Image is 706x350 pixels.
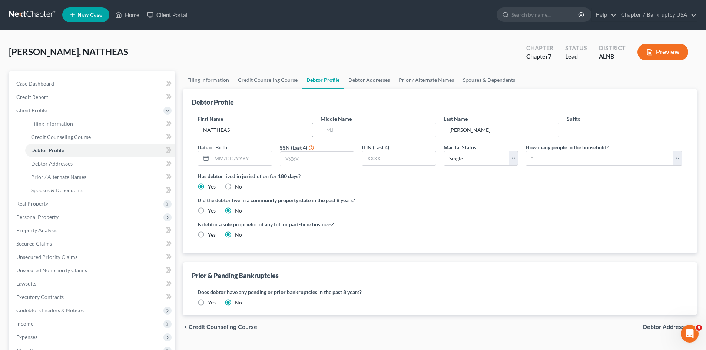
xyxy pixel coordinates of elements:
[10,224,175,237] a: Property Analysis
[10,237,175,250] a: Secured Claims
[198,143,227,151] label: Date of Birth
[25,157,175,170] a: Debtor Addresses
[198,172,682,180] label: Has debtor lived in jurisdiction for 180 days?
[458,71,520,89] a: Spouses & Dependents
[444,115,468,123] label: Last Name
[526,52,553,61] div: Chapter
[31,147,64,153] span: Debtor Profile
[198,220,436,228] label: Is debtor a sole proprietor of any full or part-time business?
[511,8,579,21] input: Search by name...
[16,280,36,287] span: Lawsuits
[31,160,73,167] span: Debtor Addresses
[567,115,580,123] label: Suffix
[16,320,33,327] span: Income
[183,324,189,330] i: chevron_left
[617,8,697,21] a: Chapter 7 Bankruptcy USA
[321,115,352,123] label: Middle Name
[208,183,216,190] label: Yes
[681,325,699,343] iframe: Intercom live chat
[198,288,682,296] label: Does debtor have any pending or prior bankruptcies in the past 8 years?
[31,120,73,127] span: Filing Information
[643,324,691,330] span: Debtor Addresses
[198,123,313,137] input: --
[25,130,175,144] a: Credit Counseling Course
[691,324,697,330] i: chevron_right
[599,44,626,52] div: District
[16,307,84,313] span: Codebtors Insiders & Notices
[235,183,242,190] label: No
[189,324,257,330] span: Credit Counseling Course
[16,80,54,87] span: Case Dashboard
[643,324,697,330] button: Debtor Addresses chevron_right
[599,52,626,61] div: ALNB
[10,264,175,277] a: Unsecured Nonpriority Claims
[143,8,191,21] a: Client Portal
[25,170,175,184] a: Prior / Alternate Names
[16,94,48,100] span: Credit Report
[16,214,59,220] span: Personal Property
[183,324,257,330] button: chevron_left Credit Counseling Course
[548,53,551,60] span: 7
[10,77,175,90] a: Case Dashboard
[208,207,216,214] label: Yes
[16,267,87,273] span: Unsecured Nonpriority Claims
[696,325,702,331] span: 9
[10,90,175,104] a: Credit Report
[280,152,354,166] input: XXXX
[16,294,64,300] span: Executory Contracts
[192,98,234,107] div: Debtor Profile
[10,277,175,290] a: Lawsuits
[10,290,175,304] a: Executory Contracts
[362,151,436,166] input: XXXX
[526,143,609,151] label: How many people in the household?
[16,200,48,207] span: Real Property
[10,250,175,264] a: Unsecured Priority Claims
[16,240,52,247] span: Secured Claims
[208,231,216,239] label: Yes
[31,134,91,140] span: Credit Counseling Course
[183,71,233,89] a: Filing Information
[25,144,175,157] a: Debtor Profile
[302,71,344,89] a: Debtor Profile
[198,196,682,204] label: Did the debtor live in a community property state in the past 8 years?
[235,231,242,239] label: No
[16,227,57,233] span: Property Analysis
[212,151,272,166] input: MM/DD/YYYY
[592,8,617,21] a: Help
[362,143,389,151] label: ITIN (Last 4)
[235,299,242,306] label: No
[565,44,587,52] div: Status
[233,71,302,89] a: Credit Counseling Course
[344,71,394,89] a: Debtor Addresses
[16,107,47,113] span: Client Profile
[637,44,688,60] button: Preview
[208,299,216,306] label: Yes
[565,52,587,61] div: Lead
[192,271,279,280] div: Prior & Pending Bankruptcies
[394,71,458,89] a: Prior / Alternate Names
[31,174,86,180] span: Prior / Alternate Names
[444,143,476,151] label: Marital Status
[112,8,143,21] a: Home
[526,44,553,52] div: Chapter
[280,144,307,151] label: SSN (Last 4)
[25,117,175,130] a: Filing Information
[198,115,223,123] label: First Name
[567,123,682,137] input: --
[321,123,436,137] input: M.I
[77,12,102,18] span: New Case
[16,334,37,340] span: Expenses
[31,187,83,193] span: Spouses & Dependents
[9,46,128,57] span: [PERSON_NAME], NATTHEAS
[16,254,77,260] span: Unsecured Priority Claims
[444,123,559,137] input: --
[25,184,175,197] a: Spouses & Dependents
[235,207,242,214] label: No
